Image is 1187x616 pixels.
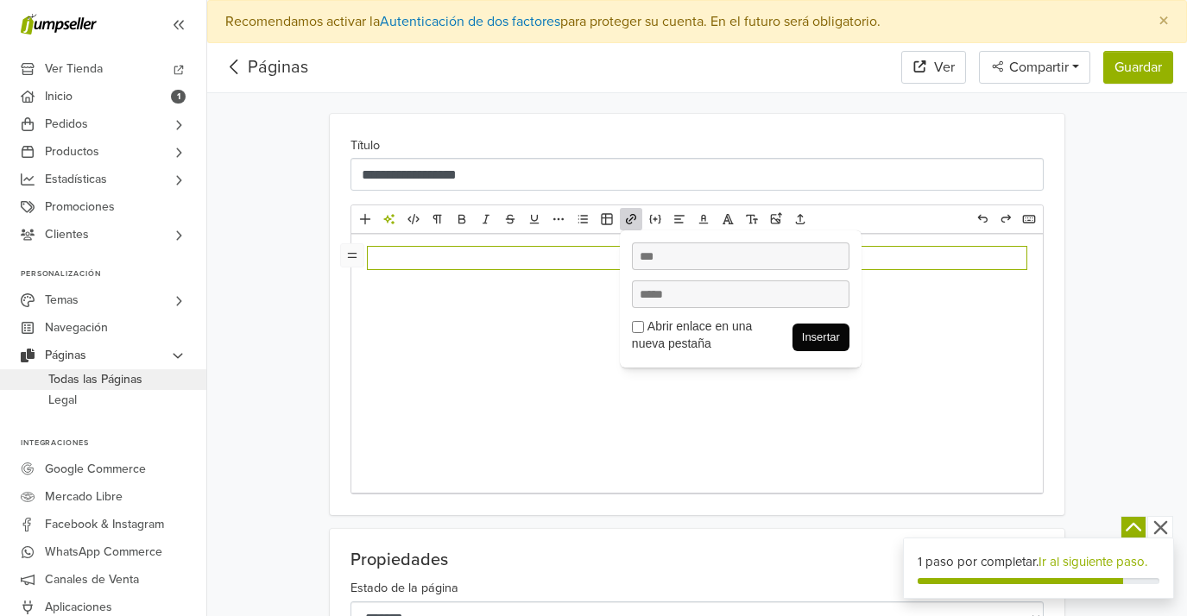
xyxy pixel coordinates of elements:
[668,208,691,230] a: Alineación
[1159,9,1169,34] span: ×
[789,208,811,230] a: Subir archivos
[45,483,123,511] span: Mercado Libre
[378,208,401,230] a: Herramientas de IA
[45,314,108,342] span: Navegación
[918,552,1159,572] div: 1 paso por completar.
[1103,51,1173,84] button: Guardar
[792,324,849,351] button: Insertar
[354,208,376,230] a: Añadir
[45,342,86,369] span: Páginas
[45,166,107,193] span: Estadísticas
[45,286,79,314] span: Temas
[45,55,103,83] span: Ver Tienda
[571,208,594,230] a: Lista
[45,110,88,138] span: Pedidos
[451,208,473,230] a: Negrita
[350,579,458,598] label: Estado de la página
[596,208,618,230] a: Tabla
[979,51,1090,84] button: Compartir
[45,138,99,166] span: Productos
[171,90,186,104] span: 1
[1141,1,1186,42] button: Close
[45,221,89,248] span: Clientes
[21,438,206,449] p: Integraciones
[380,13,560,30] a: Autenticación de dos factores
[45,193,115,221] span: Promociones
[632,319,752,350] span: Abrir enlace en una nueva pestaña
[340,243,364,267] a: Alternar
[971,208,994,230] a: Deshacer
[644,208,666,230] a: Incrustar
[350,550,1044,570] h2: Propiedades
[994,208,1017,230] a: Rehacer
[475,208,497,230] a: Cursiva
[692,208,715,230] a: Color del texto
[901,51,967,84] a: Ver
[547,208,570,230] a: Más formato
[45,538,162,566] span: WhatsApp Commerce
[1018,208,1040,230] a: Atajos
[48,369,142,390] span: Todas las Páginas
[45,511,164,538] span: Facebook & Instagram
[350,136,380,155] label: Título
[45,456,146,483] span: Google Commerce
[765,208,787,230] a: Subir imágenes
[499,208,521,230] a: Eliminado
[48,390,77,411] span: Legal
[632,321,644,333] input: Abrir enlace en una nueva pestaña
[1006,59,1069,76] span: Compartir
[45,566,139,594] span: Canales de Venta
[45,83,73,110] span: Inicio
[717,208,739,230] a: Fuente
[934,57,955,78] span: Ver
[523,208,546,230] a: Subrayado
[248,57,308,78] a: Páginas
[620,208,642,230] a: Enlace
[741,208,763,230] a: Tamaño de fuente
[1039,554,1147,569] a: Ir al siguiente paso.
[426,208,449,230] a: Formato
[402,208,425,230] a: HTML
[21,269,206,280] p: Personalización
